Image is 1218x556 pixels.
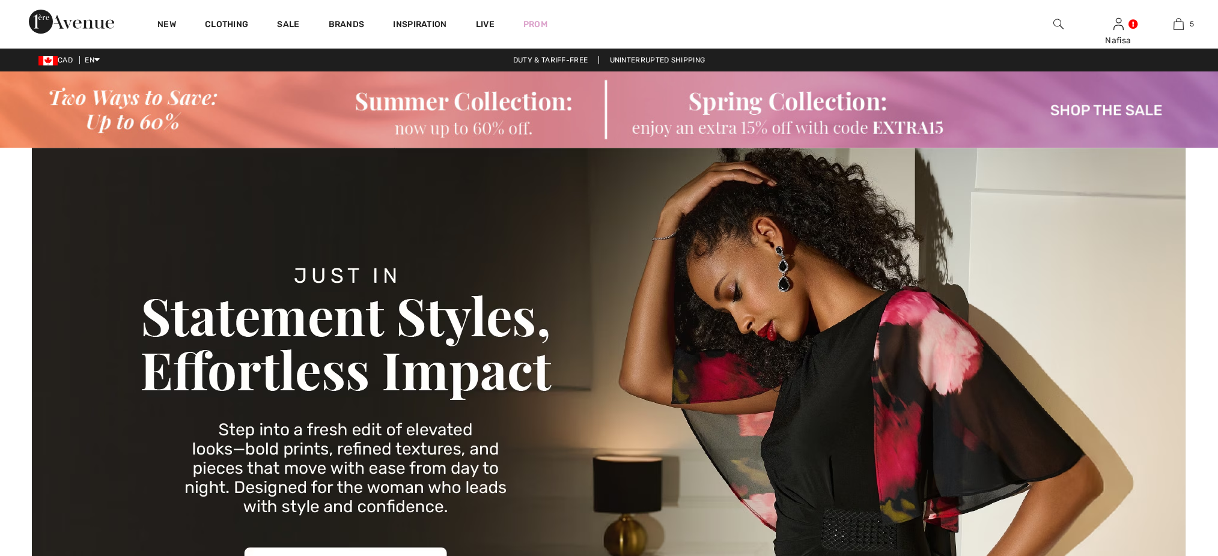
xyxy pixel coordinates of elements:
[1089,34,1148,47] div: Nafisa
[1113,18,1124,29] a: Sign In
[85,56,100,64] span: EN
[205,19,248,32] a: Clothing
[523,18,547,31] a: Prom
[1053,17,1064,31] img: search the website
[1190,19,1194,29] span: 5
[157,19,176,32] a: New
[329,19,365,32] a: Brands
[38,56,78,64] span: CAD
[29,10,114,34] img: 1ère Avenue
[1113,17,1124,31] img: My Info
[1174,17,1184,31] img: My Bag
[38,56,58,65] img: Canadian Dollar
[476,18,495,31] a: Live
[1149,17,1208,31] a: 5
[393,19,446,32] span: Inspiration
[277,19,299,32] a: Sale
